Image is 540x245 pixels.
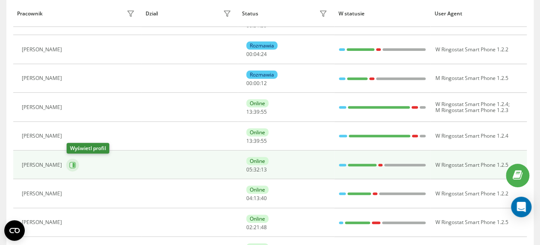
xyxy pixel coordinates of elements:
div: : : [246,138,267,144]
div: [PERSON_NAME] [22,219,64,225]
div: Online [246,186,269,194]
div: Dział [146,11,158,17]
span: 13 [254,195,260,202]
div: Online [246,157,269,165]
span: 00 [246,50,252,58]
span: 39 [254,137,260,145]
span: 13 [246,137,252,145]
div: : : [246,167,267,173]
div: [PERSON_NAME] [22,75,64,81]
span: 40 [261,195,267,202]
span: 32 [254,166,260,173]
div: [PERSON_NAME] [22,191,64,197]
span: W Ringostat Smart Phone 1.2.5 [435,161,508,168]
div: W statusie [338,11,426,17]
div: Online [246,99,269,107]
span: 24 [261,50,267,58]
div: [PERSON_NAME] [22,133,64,139]
div: Wyświetl profil [67,143,109,153]
div: Pracownik [17,11,43,17]
div: Rozmawia [246,41,277,50]
div: : : [246,109,267,115]
span: 00 [254,80,260,87]
span: 00 [246,80,252,87]
div: User Agent [435,11,523,17]
span: 04 [254,50,260,58]
span: 21 [254,224,260,231]
div: : : [246,51,267,57]
span: W Ringostat Smart Phone 1.2.2 [435,46,508,53]
div: Online [246,215,269,223]
span: 04 [246,195,252,202]
span: 13 [261,166,267,173]
span: 55 [261,137,267,145]
div: : : [246,224,267,230]
span: 48 [261,224,267,231]
span: W Ringostat Smart Phone 1.2.4 [435,100,508,108]
span: M Ringostat Smart Phone 1.2.3 [435,106,508,114]
span: 13 [246,108,252,115]
div: [PERSON_NAME] [22,47,64,53]
span: 05 [246,166,252,173]
div: : : [246,195,267,201]
div: : : [246,80,267,86]
div: Online [246,128,269,136]
div: Status [242,11,258,17]
span: 55 [261,108,267,115]
span: 12 [261,80,267,87]
div: : : [246,23,267,29]
div: [PERSON_NAME] [22,162,64,168]
span: 02 [246,224,252,231]
span: W Ringostat Smart Phone 1.2.4 [435,132,508,139]
span: 39 [254,108,260,115]
button: Open CMP widget [4,220,25,241]
div: Rozmawia [246,71,277,79]
div: [PERSON_NAME] [22,104,64,110]
span: W Ringostat Smart Phone 1.2.2 [435,190,508,197]
span: M Ringostat Smart Phone 1.2.5 [435,74,508,82]
div: Open Intercom Messenger [511,197,531,217]
span: W Ringostat Smart Phone 1.2.5 [435,218,508,226]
